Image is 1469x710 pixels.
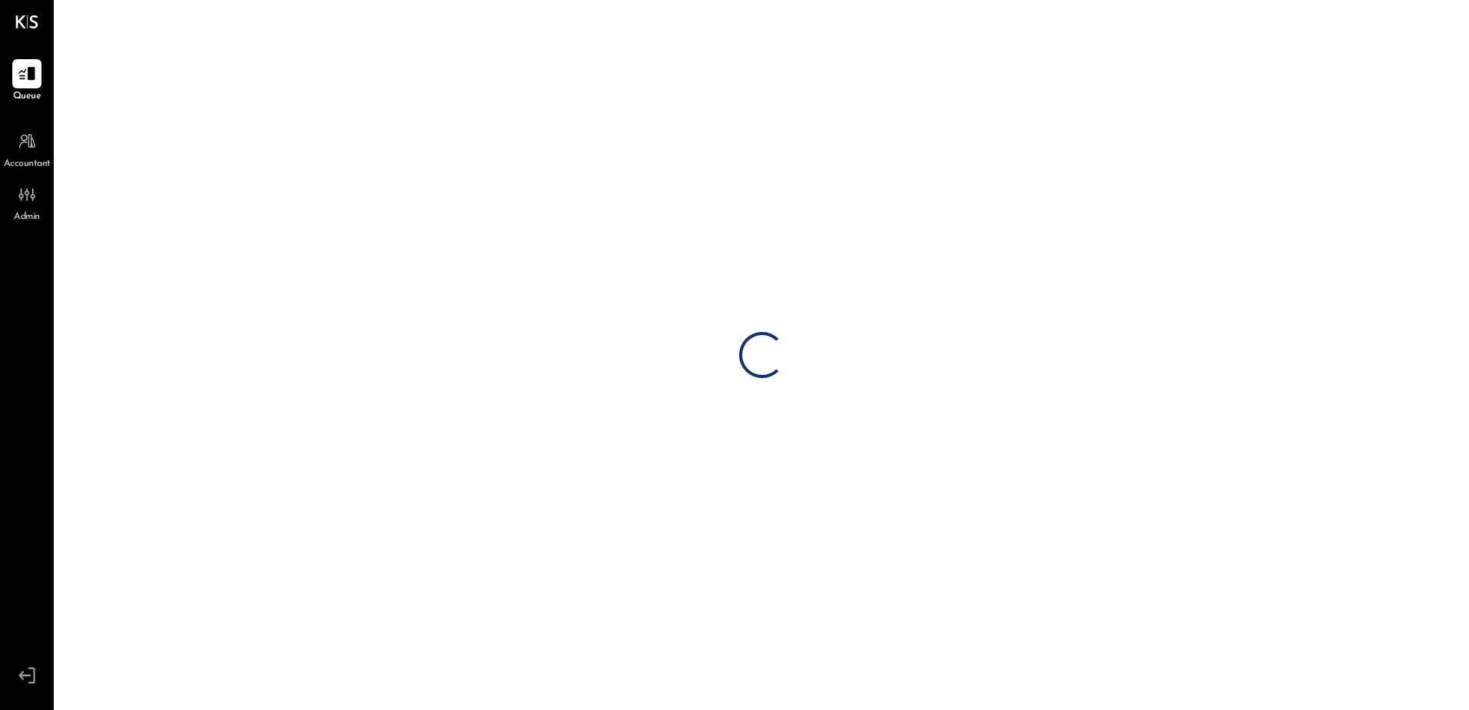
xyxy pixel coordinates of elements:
[4,158,51,171] span: Accountant
[1,59,53,104] a: Queue
[1,180,53,224] a: Admin
[13,90,41,104] span: Queue
[1,127,53,171] a: Accountant
[14,211,40,224] span: Admin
